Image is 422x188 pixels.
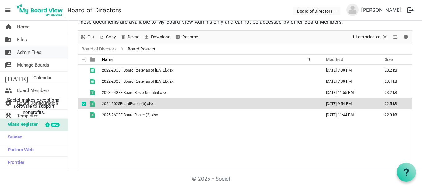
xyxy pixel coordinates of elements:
[51,123,60,127] div: new
[385,57,393,62] span: Size
[102,68,173,72] span: 2022-23GEF Board Roster as of [DATE].xlsx
[119,33,141,41] button: Delete
[326,57,343,62] span: Modified
[127,33,140,41] span: Delete
[378,98,412,109] td: 22.5 kB is template cell column header Size
[404,4,417,17] button: logout
[102,57,114,62] span: Name
[5,46,12,59] span: folder_shared
[192,176,230,182] a: © 2025 - Societ
[78,109,86,120] td: checkbox
[319,65,378,76] td: January 16, 2023 7:30 PM column header Modified
[100,98,319,109] td: 2024-2025BoardRoster (6).xlsx is template cell column header Name
[173,31,200,44] div: Rename
[86,76,100,87] td: is template cell column header type
[5,119,38,131] span: Glass Register
[78,87,86,98] td: checkbox
[5,131,22,144] span: Sumac
[143,33,172,41] button: Download
[401,31,411,44] div: Details
[98,33,117,41] button: Copy
[319,98,378,109] td: October 14, 2024 9:54 PM column header Modified
[5,59,12,71] span: switch_account
[150,33,171,41] span: Download
[378,109,412,120] td: 22.0 kB is template cell column header Size
[17,33,27,46] span: Files
[118,31,141,44] div: Delete
[319,87,378,98] td: November 13, 2023 11:55 PM column header Modified
[102,102,154,106] span: 2024-2025BoardRoster (6).xlsx
[17,46,41,59] span: Admin Files
[102,113,158,117] span: 2025-26GEF Board Roster (2).xlsx
[78,65,86,76] td: checkbox
[17,59,49,71] span: Manage Boards
[378,65,412,76] td: 23.2 kB is template cell column header Size
[100,65,319,76] td: 2022-23GEF Board Roster as of August 31 2022.xlsx is template cell column header Name
[346,4,359,16] img: no-profile-picture.svg
[102,90,167,95] span: 2023-24GEF Board RosterUpdated.xlsx
[5,157,24,169] span: Frontier
[391,33,399,41] button: View dropdownbutton
[102,79,173,84] span: 2022-23GEF Board Roster as of [DATE].xlsx
[378,87,412,98] td: 23.2 kB is template cell column header Size
[5,33,12,46] span: folder_shared
[78,98,86,109] td: checkbox
[5,144,34,156] span: Partner Web
[319,76,378,87] td: January 16, 2023 7:30 PM column header Modified
[78,76,86,87] td: checkbox
[350,31,390,44] div: Clear selection
[15,2,67,18] a: My Board View Logo
[87,33,95,41] span: Cut
[100,87,319,98] td: 2023-24GEF Board RosterUpdated.xlsx is template cell column header Name
[5,84,12,97] span: people
[79,33,95,41] button: Cut
[78,31,96,44] div: Cut
[78,18,412,25] p: These documents are available to My Board View Admins only and cannot be accessed by other Board ...
[352,33,381,41] span: 1 item selected
[67,4,121,16] a: Board of Directors
[351,33,389,41] button: Selection
[182,33,199,41] span: Rename
[100,76,319,87] td: 2022-23GEF Board Roster as of January 9 2023.xlsx is template cell column header Name
[402,33,410,41] button: Details
[15,2,65,18] img: My Board View Logo
[126,45,156,53] span: Board Rosters
[141,31,173,44] div: Download
[390,31,401,44] div: View
[293,7,340,15] button: Board of Directors dropdownbutton
[5,72,28,84] span: [DATE]
[86,87,100,98] td: is template cell column header type
[33,72,52,84] span: Calendar
[174,33,199,41] button: Rename
[96,31,118,44] div: Copy
[378,76,412,87] td: 23.4 kB is template cell column header Size
[319,109,378,120] td: July 16, 2025 11:44 PM column header Modified
[2,4,14,16] span: menu
[359,4,404,16] a: [PERSON_NAME]
[17,84,50,97] span: Board Members
[86,98,100,109] td: is template cell column header type
[5,21,12,33] span: home
[3,97,65,116] span: Societ makes exceptional software to support nonprofits.
[86,109,100,120] td: is template cell column header type
[17,21,30,33] span: Home
[100,109,319,120] td: 2025-26GEF Board Roster (2).xlsx is template cell column header Name
[80,45,118,53] a: Board of Directors
[105,33,116,41] span: Copy
[86,65,100,76] td: is template cell column header type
